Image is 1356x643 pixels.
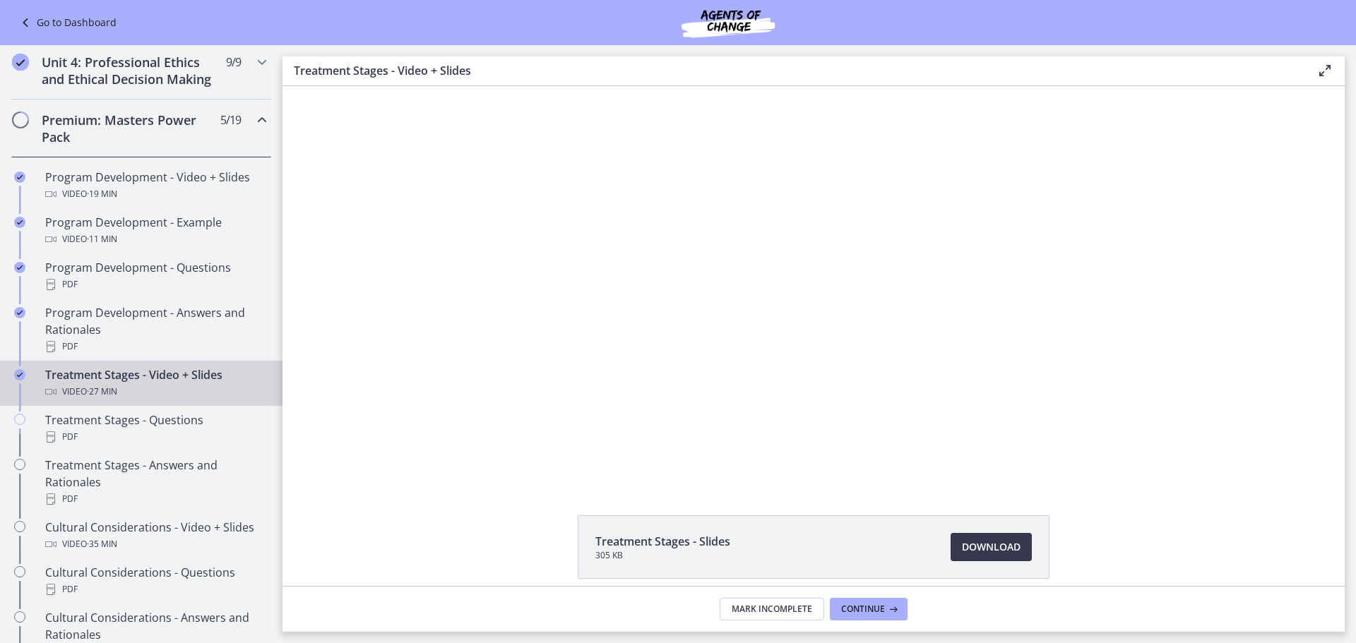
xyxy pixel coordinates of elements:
[45,519,266,553] div: Cultural Considerations - Video + Slides
[17,14,117,31] a: Go to Dashboard
[45,428,266,445] div: PDF
[14,217,25,228] i: Completed
[732,603,812,615] span: Mark Incomplete
[45,169,266,203] div: Program Development - Video + Slides
[294,62,1294,79] h3: Treatment Stages - Video + Slides
[45,536,266,553] div: Video
[45,383,266,400] div: Video
[87,383,117,400] span: · 27 min
[841,603,885,615] span: Continue
[595,533,730,550] span: Treatment Stages - Slides
[45,304,266,355] div: Program Development - Answers and Rationales
[226,54,241,71] span: 9 / 9
[45,581,266,598] div: PDF
[45,366,266,400] div: Treatment Stages - Video + Slides
[14,369,25,380] i: Completed
[830,598,908,620] button: Continue
[282,86,1345,483] iframe: Video Lesson
[45,186,266,203] div: Video
[87,536,117,553] span: · 35 min
[45,564,266,598] div: Cultural Considerations - Questions
[45,411,266,445] div: Treatment Stages - Questions
[14,262,25,273] i: Completed
[45,491,266,507] div: PDF
[45,276,266,293] div: PDF
[45,259,266,293] div: Program Development - Questions
[14,307,25,318] i: Completed
[962,539,1021,555] span: Download
[45,338,266,355] div: PDF
[45,214,266,248] div: Program Development - Example
[42,54,214,88] h2: Unit 4: Professional Ethics and Ethical Decision Making
[42,112,214,145] h2: Premium: Masters Power Pack
[45,231,266,248] div: Video
[45,457,266,507] div: Treatment Stages - Answers and Rationales
[720,598,824,620] button: Mark Incomplete
[87,231,117,248] span: · 11 min
[14,172,25,183] i: Completed
[87,186,117,203] span: · 19 min
[12,54,29,71] i: Completed
[643,6,813,40] img: Agents of Change Social Work Test Prep
[595,550,730,561] span: 305 KB
[220,112,241,128] span: 5 / 19
[951,533,1032,561] a: Download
